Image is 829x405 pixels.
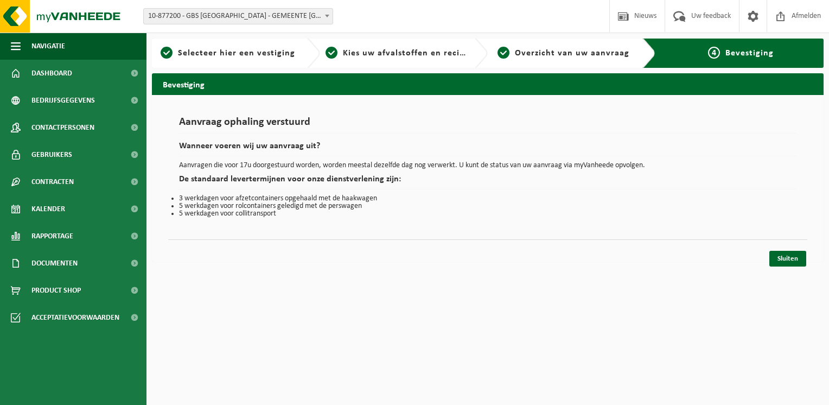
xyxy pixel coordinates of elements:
span: Kalender [31,195,65,223]
span: Product Shop [31,277,81,304]
span: 3 [498,47,509,59]
h2: Bevestiging [152,73,824,94]
a: 2Kies uw afvalstoffen en recipiënten [326,47,467,60]
span: 10-877200 - GBS BOSDAM - GEMEENTE BEVEREN - KOSTENPLAATS 5 - BEVEREN-WAAS [144,9,333,24]
span: Gebruikers [31,141,72,168]
span: Navigatie [31,33,65,60]
span: Overzicht van uw aanvraag [515,49,629,58]
span: Dashboard [31,60,72,87]
li: 3 werkdagen voor afzetcontainers opgehaald met de haakwagen [179,195,796,202]
span: Bevestiging [725,49,774,58]
span: Contactpersonen [31,114,94,141]
li: 5 werkdagen voor rolcontainers geledigd met de perswagen [179,202,796,210]
span: 2 [326,47,337,59]
a: Sluiten [769,251,806,267]
p: Aanvragen die voor 17u doorgestuurd worden, worden meestal dezelfde dag nog verwerkt. U kunt de s... [179,162,796,169]
a: 3Overzicht van uw aanvraag [493,47,634,60]
li: 5 werkdagen voor collitransport [179,210,796,218]
h1: Aanvraag ophaling verstuurd [179,117,796,134]
span: 1 [161,47,173,59]
a: 1Selecteer hier een vestiging [157,47,298,60]
span: Bedrijfsgegevens [31,87,95,114]
span: Kies uw afvalstoffen en recipiënten [343,49,492,58]
span: Acceptatievoorwaarden [31,304,119,331]
h2: Wanneer voeren wij uw aanvraag uit? [179,142,796,156]
h2: De standaard levertermijnen voor onze dienstverlening zijn: [179,175,796,189]
span: Selecteer hier een vestiging [178,49,295,58]
span: Documenten [31,250,78,277]
span: Contracten [31,168,74,195]
span: 4 [708,47,720,59]
span: Rapportage [31,223,73,250]
span: 10-877200 - GBS BOSDAM - GEMEENTE BEVEREN - KOSTENPLAATS 5 - BEVEREN-WAAS [143,8,333,24]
